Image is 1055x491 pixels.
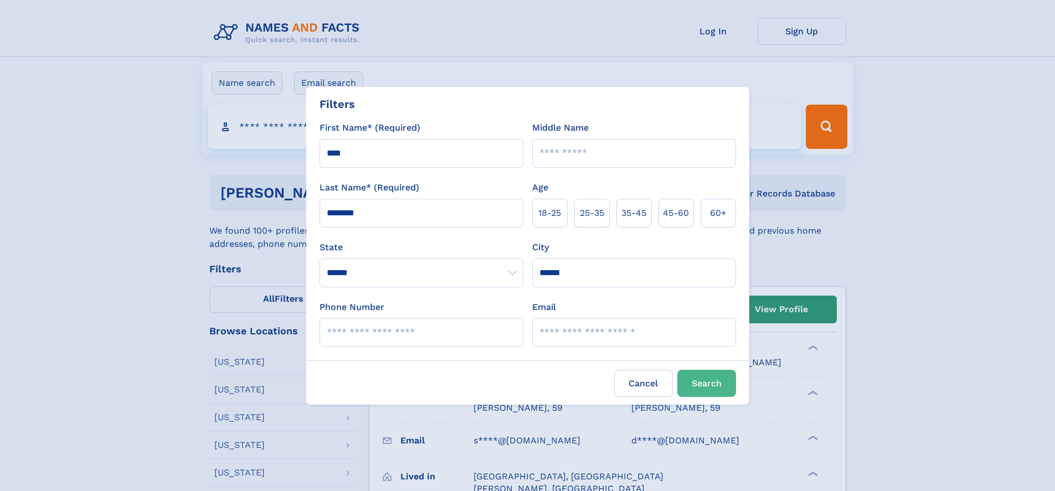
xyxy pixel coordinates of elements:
label: Cancel [614,370,673,397]
label: Email [532,301,556,314]
label: Age [532,181,548,194]
label: Middle Name [532,121,589,135]
span: 60+ [710,206,727,220]
span: 45‑60 [663,206,689,220]
span: 18‑25 [538,206,561,220]
label: First Name* (Required) [320,121,420,135]
span: 25‑35 [580,206,604,220]
label: Last Name* (Required) [320,181,419,194]
label: City [532,241,549,254]
div: Filters [320,96,355,112]
label: State [320,241,523,254]
label: Phone Number [320,301,384,314]
span: 35‑45 [621,206,646,220]
button: Search [677,370,736,397]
